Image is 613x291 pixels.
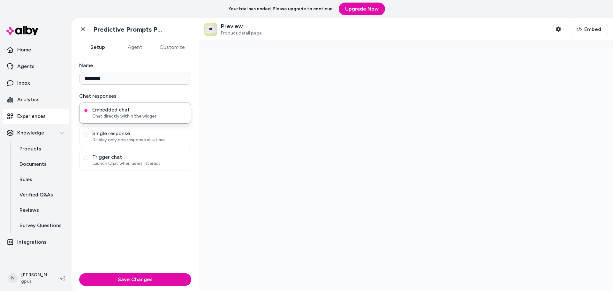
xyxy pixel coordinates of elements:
[339,3,385,15] a: Upgrade Now
[570,23,608,36] button: Embed
[79,92,191,100] label: Chat responses
[17,238,47,246] p: Integrations
[83,155,88,160] button: Trigger chatLaunch Chat when users interact
[92,130,187,137] span: Single response
[13,141,69,157] a: Products
[221,23,261,30] p: Preview
[92,137,187,143] span: Display only one response at a time
[3,59,69,74] a: Agents
[21,278,50,285] span: gpus
[92,154,187,160] span: Trigger chat
[19,206,39,214] p: Reviews
[19,176,32,183] p: Rules
[19,160,47,168] p: Documents
[79,62,191,69] label: Name
[17,112,46,120] p: Experiences
[3,234,69,250] a: Integrations
[6,26,38,35] img: alby Logo
[13,218,69,233] a: Survey Questions
[79,273,191,286] button: Save Changes
[17,79,30,87] p: Inbox
[21,272,50,278] p: [PERSON_NAME]
[13,172,69,187] a: Rules
[93,26,165,34] h1: Predictive Prompts PDP
[17,96,40,103] p: Analytics
[3,125,69,141] button: Knowledge
[3,75,69,91] a: Inbox
[116,41,153,54] button: Agent
[17,129,44,137] p: Knowledge
[19,191,53,199] p: Verified Q&As
[13,187,69,203] a: Verified Q&As
[204,23,217,36] img: Gap Open Value SVC
[584,26,601,33] span: Embed
[92,107,187,113] span: Embedded chat
[19,222,62,229] p: Survey Questions
[4,268,55,288] button: N[PERSON_NAME]gpus
[153,41,191,54] button: Customize
[92,113,187,119] span: Chat directly within the widget
[17,46,31,54] p: Home
[8,273,18,283] span: N
[92,160,187,167] span: Launch Chat when users interact
[19,145,41,153] p: Products
[3,109,69,124] a: Experiences
[13,157,69,172] a: Documents
[3,42,69,57] a: Home
[83,108,88,113] button: Embedded chatChat directly within the widget
[83,132,88,137] button: Single responseDisplay only one response at a time
[79,41,116,54] button: Setup
[228,6,334,12] p: Your trial has ended. Please upgrade to continue.
[221,30,261,36] span: Product detail page
[13,203,69,218] a: Reviews
[3,92,69,107] a: Analytics
[17,63,34,70] p: Agents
